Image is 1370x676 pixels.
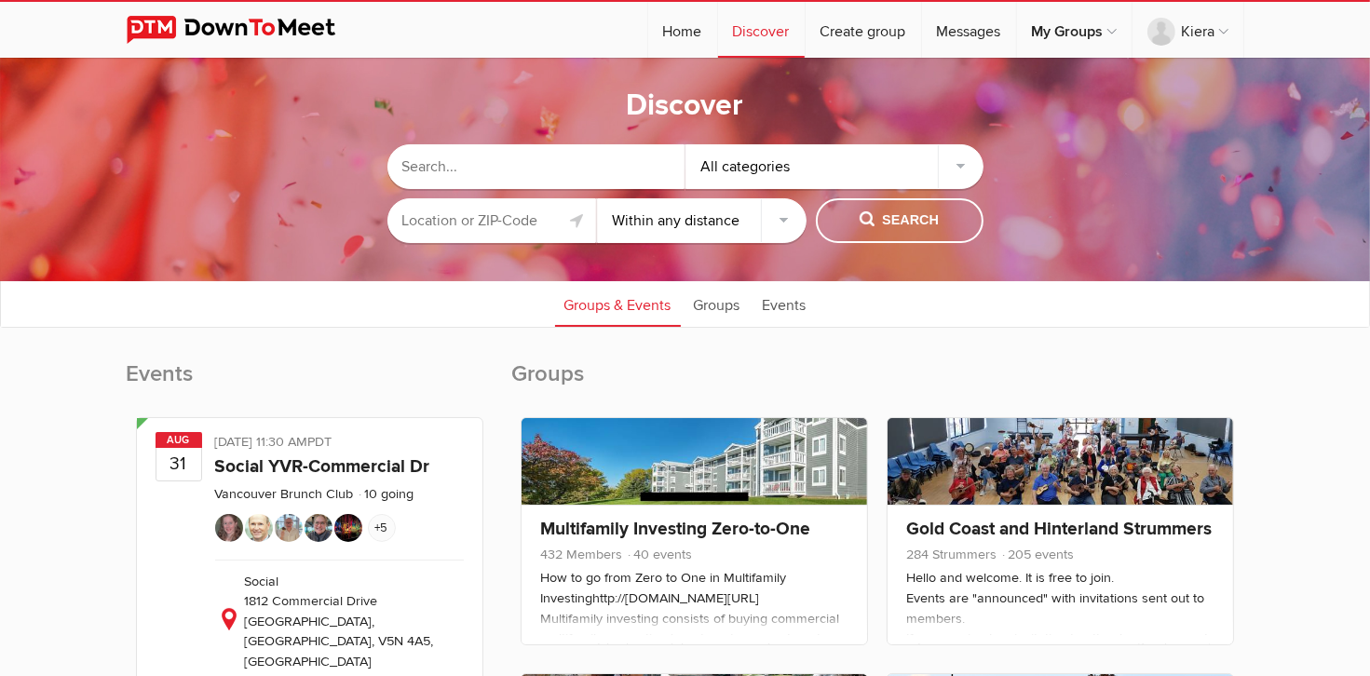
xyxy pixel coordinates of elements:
[906,518,1212,540] a: Gold Coast and Hinterland Strummers
[215,514,243,542] img: vicki sawyer
[922,2,1016,58] a: Messages
[387,198,597,243] input: Location or ZIP-Code
[806,2,921,58] a: Create group
[1133,2,1243,58] a: Kiera
[685,144,983,189] div: All categories
[358,486,414,502] li: 10 going
[718,2,805,58] a: Discover
[1000,547,1074,562] span: 205 events
[648,2,717,58] a: Home
[626,547,692,562] span: 40 events
[305,514,332,542] img: Tina Hildebrandt
[627,87,744,126] h1: Discover
[511,359,1244,408] h2: Groups
[368,514,396,542] span: +5
[127,359,493,408] h2: Events
[387,144,685,189] input: Search...
[334,514,362,542] img: Christina D
[753,280,816,327] a: Events
[245,514,273,542] img: Frank Kusmer
[685,280,750,327] a: Groups
[215,432,464,456] div: [DATE] 11:30 AM
[127,16,364,44] img: DownToMeet
[215,486,354,502] a: Vancouver Brunch Club
[555,280,681,327] a: Groups & Events
[816,198,983,243] button: Search
[156,432,202,448] span: Aug
[245,574,434,669] span: Social 1812 Commercial Drive [GEOGRAPHIC_DATA], [GEOGRAPHIC_DATA], V5N 4A5, [GEOGRAPHIC_DATA]
[860,210,939,231] span: Search
[156,447,201,480] b: 31
[540,518,810,540] a: Multifamily Investing Zero-to-One
[275,514,303,542] img: NeilMac
[540,547,622,562] span: 432 Members
[1017,2,1132,58] a: My Groups
[308,434,332,450] span: America/Vancouver
[906,547,997,562] span: 284 Strummers
[215,455,430,478] a: Social YVR-Commercial Dr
